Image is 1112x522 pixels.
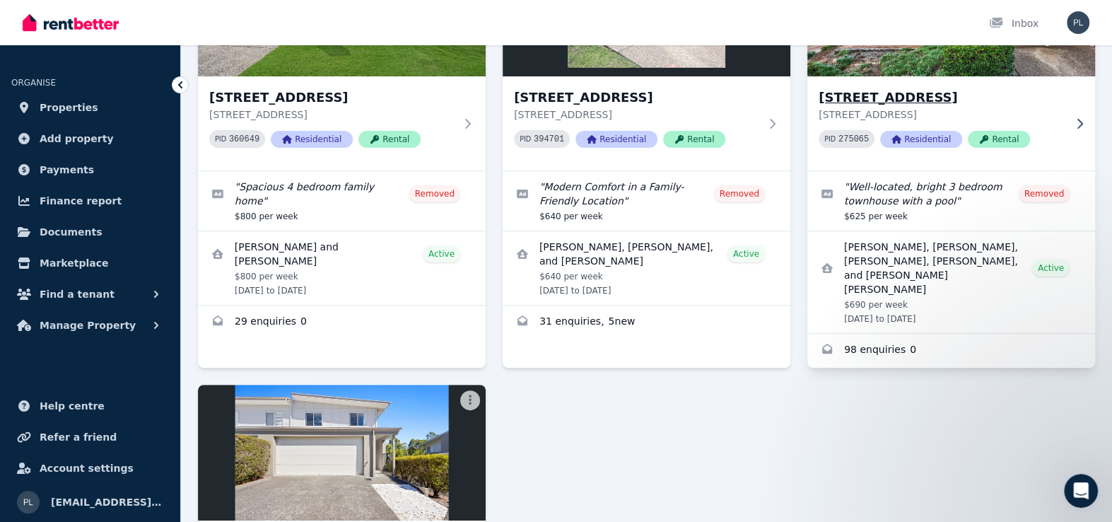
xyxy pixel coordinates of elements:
a: Edit listing: Spacious 4 bedroom family home [198,171,486,231]
span: Payments [40,161,94,178]
a: Marketplace [11,249,169,277]
span: Residential [271,131,353,148]
a: View details for Darwin Cinco, Regine Tolentino, Justine Roy Angeles, Angelo Jesus Orallo, and Ch... [807,231,1095,333]
a: Edit listing: Well-located, bright 3 bedroom townhouse with a pool [807,171,1095,231]
span: Help centre [40,398,105,414]
img: Profile image for Jeremy [16,364,45,392]
a: Enquiries for 23 Saltram Ave, Holmview [503,306,790,340]
div: Close [248,6,274,31]
img: Rochelle avatar [21,156,37,173]
img: Rochelle avatar [21,208,37,225]
a: Enquiries for 68/24 Amsonia Court, Arundel [807,334,1095,368]
small: PID [824,135,836,143]
img: Earl avatar [14,324,31,341]
span: Marketplace [40,255,108,272]
a: Properties [11,93,169,122]
span: Messages [114,427,168,437]
span: Rental [663,131,725,148]
span: [EMAIL_ADDRESS][DOMAIN_NAME] [51,494,163,511]
div: • [DATE] [135,378,175,393]
button: Send us a message [65,349,218,377]
span: Hey there 👋 Welcome to RentBetter! On RentBetter, taking control and managing your property is ea... [47,155,845,166]
img: Unit 24/2 Toohey St, Pacific Pines [198,385,486,521]
div: [PERSON_NAME] [50,378,132,393]
span: Home [33,427,62,437]
img: Rochelle avatar [21,51,37,68]
img: plmarkt@gmail.com [1067,11,1089,34]
button: More options [460,390,480,410]
div: • [DATE] [103,64,143,79]
span: Refer a friend [40,429,117,446]
div: RentBetter [47,221,100,236]
h3: [STREET_ADDRESS] [819,88,1064,108]
span: Finance report [40,192,122,209]
img: Jeremy avatar [26,219,43,236]
h3: [STREET_ADDRESS] [209,88,455,108]
span: Find a tenant [40,286,115,303]
img: Earl avatar [14,167,31,184]
img: Profile image for The RentBetter Team [16,259,45,287]
div: • [DATE] [135,116,175,131]
iframe: Intercom live chat [1064,474,1098,508]
img: Rochelle avatar [21,313,37,330]
span: Account settings [40,460,134,477]
span: Properties [40,99,98,116]
a: Enquiries for 5 Morning Sun Ct, Maudsland [198,306,486,340]
img: Earl avatar [14,219,31,236]
small: PID [520,135,531,143]
div: RentBetter [47,64,100,79]
button: Help [189,392,283,448]
div: RentBetter [47,168,100,183]
h3: [STREET_ADDRESS] [514,88,759,108]
a: View details for James and Charlie Robins [198,231,486,305]
img: RentBetter [23,12,119,33]
a: View details for Grace White, Donna Johnston, and Ryan Johnston [503,231,790,305]
span: Manage Property [40,317,136,334]
div: • [DATE] [103,168,143,183]
div: Inbox [989,16,1038,30]
img: Profile image for Jeremy [16,102,45,130]
code: 394701 [534,134,564,144]
div: [PERSON_NAME] [50,116,132,131]
h1: Messages [105,6,181,30]
small: PID [215,135,226,143]
a: Account settings [11,454,169,482]
p: [STREET_ADDRESS] [514,108,759,122]
a: Refer a friend [11,423,169,451]
span: Documents [40,224,103,240]
span: Rental [358,131,421,148]
div: • [DATE] [158,273,197,288]
a: Finance report [11,187,169,215]
img: Jeremy avatar [26,167,43,184]
img: plmarkt@gmail.com [17,491,40,514]
span: Rate your conversation [50,103,165,114]
code: 275065 [838,134,869,144]
span: Rate your conversation [50,260,165,271]
a: Add property [11,124,169,153]
p: [STREET_ADDRESS] [209,108,455,122]
span: Residential [880,131,962,148]
button: Find a tenant [11,280,169,308]
button: Manage Property [11,311,169,340]
div: The RentBetter Team [50,273,155,288]
span: Add property [40,130,114,147]
img: Jeremy avatar [26,62,43,79]
a: Edit listing: Modern Comfort in a Family-Friendly Location [503,171,790,231]
span: Rental [968,131,1030,148]
div: RentBetter [47,325,100,340]
img: Earl avatar [14,62,31,79]
span: Hey there 👋 Welcome to RentBetter! On RentBetter, taking control and managing your property is ea... [47,312,845,323]
code: 360649 [229,134,259,144]
div: • [DATE] [103,221,143,236]
span: Hey there 👋 Welcome to RentBetter! On RentBetter, taking control and managing your property is ea... [47,50,947,62]
img: Jeremy avatar [26,324,43,341]
a: Payments [11,156,169,184]
span: Residential [575,131,657,148]
div: • [DATE] [103,325,143,340]
span: Hey there 👋 Welcome to RentBetter! On RentBetter, taking control and managing your property is ea... [47,207,845,219]
a: Help centre [11,392,169,420]
span: Help [224,427,247,437]
span: ORGANISE [11,78,56,88]
a: Documents [11,218,169,246]
button: Messages [94,392,188,448]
